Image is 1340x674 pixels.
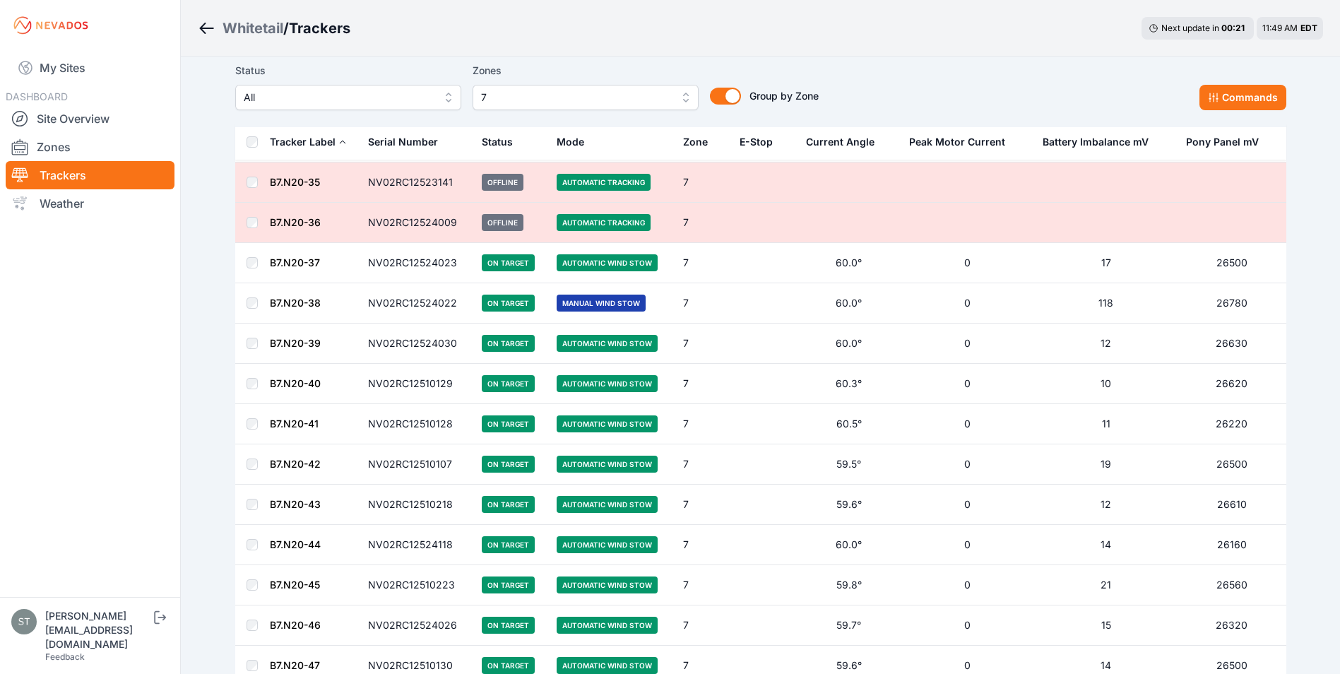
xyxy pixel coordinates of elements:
div: Peak Motor Current [909,135,1005,149]
td: 26630 [1178,324,1286,364]
td: NV02RC12524009 [360,203,474,243]
a: B7.N20-38 [270,297,321,309]
span: Automatic Wind Stow [557,375,658,392]
td: 7 [675,485,731,525]
div: Current Angle [806,135,874,149]
span: On Target [482,496,535,513]
span: Automatic Wind Stow [557,577,658,593]
a: B7.N20-43 [270,498,321,510]
td: NV02RC12524026 [360,605,474,646]
a: B7.N20-45 [270,579,320,591]
a: Whitetail [223,18,283,38]
label: Zones [473,62,699,79]
td: 26320 [1178,605,1286,646]
a: Weather [6,189,174,218]
td: 21 [1034,565,1178,605]
td: 60.0° [798,525,901,565]
span: EDT [1300,23,1317,33]
button: 7 [473,85,699,110]
div: Serial Number [368,135,438,149]
img: Nevados [11,14,90,37]
a: Site Overview [6,105,174,133]
td: 26160 [1178,525,1286,565]
td: 0 [901,525,1033,565]
td: 0 [901,605,1033,646]
span: Automatic Wind Stow [557,415,658,432]
td: NV02RC12524023 [360,243,474,283]
td: 12 [1034,324,1178,364]
span: On Target [482,577,535,593]
span: Automatic Wind Stow [557,254,658,271]
a: B7.N20-41 [270,418,319,430]
td: 7 [675,162,731,203]
a: B7.N20-46 [270,619,321,631]
span: On Target [482,657,535,674]
div: Mode [557,135,584,149]
td: 26620 [1178,364,1286,404]
td: NV02RC12510129 [360,364,474,404]
td: 7 [675,605,731,646]
span: Automatic Wind Stow [557,335,658,352]
td: NV02RC12523141 [360,162,474,203]
td: 7 [675,364,731,404]
img: steve@nevados.solar [11,609,37,634]
td: 14 [1034,525,1178,565]
span: On Target [482,536,535,553]
button: Battery Imbalance mV [1043,125,1160,159]
a: Zones [6,133,174,161]
button: Commands [1199,85,1286,110]
span: Offline [482,174,523,191]
td: 26500 [1178,243,1286,283]
div: Battery Imbalance mV [1043,135,1149,149]
span: Automatic Wind Stow [557,617,658,634]
td: 0 [901,565,1033,605]
a: Trackers [6,161,174,189]
span: 11:49 AM [1262,23,1298,33]
span: All [244,89,433,106]
a: Feedback [45,651,85,662]
span: Group by Zone [749,90,819,102]
td: 0 [901,485,1033,525]
td: 7 [675,324,731,364]
td: NV02RC12524030 [360,324,474,364]
div: Pony Panel mV [1186,135,1259,149]
button: Mode [557,125,595,159]
td: NV02RC12510107 [360,444,474,485]
button: All [235,85,461,110]
span: Next update in [1161,23,1219,33]
td: 0 [901,364,1033,404]
a: B7.N20-40 [270,377,321,389]
td: 60.0° [798,283,901,324]
td: 26220 [1178,404,1286,444]
button: Status [482,125,524,159]
button: Serial Number [368,125,449,159]
span: Automatic Tracking [557,174,651,191]
button: Current Angle [806,125,886,159]
td: 7 [675,565,731,605]
td: 0 [901,404,1033,444]
td: 0 [901,444,1033,485]
a: My Sites [6,51,174,85]
td: NV02RC12510218 [360,485,474,525]
td: NV02RC12510128 [360,404,474,444]
button: Zone [683,125,719,159]
div: E-Stop [740,135,773,149]
button: Peak Motor Current [909,125,1016,159]
span: Automatic Wind Stow [557,456,658,473]
td: 60.5° [798,404,901,444]
td: 7 [675,444,731,485]
td: 26610 [1178,485,1286,525]
span: Automatic Tracking [557,214,651,231]
a: B7.N20-37 [270,256,320,268]
td: 60.3° [798,364,901,404]
td: 59.8° [798,565,901,605]
td: 0 [901,283,1033,324]
td: NV02RC12524118 [360,525,474,565]
td: 59.6° [798,485,901,525]
span: On Target [482,295,535,312]
nav: Breadcrumb [198,10,350,47]
a: B7.N20-47 [270,659,320,671]
td: 26500 [1178,444,1286,485]
span: / [283,18,289,38]
td: 59.7° [798,605,901,646]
